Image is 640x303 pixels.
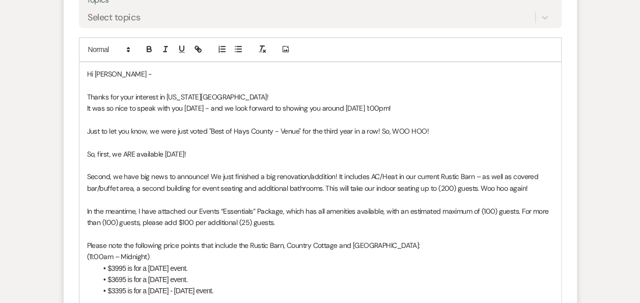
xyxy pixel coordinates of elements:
[87,103,553,114] p: It was so nice to speak with you [DATE] - and we look forward to showing you around [DATE] 1:00pm!
[87,91,553,103] p: Thanks for your interest in [US_STATE][GEOGRAPHIC_DATA]!
[97,263,553,274] li: $3995 is for a [DATE] event.
[87,251,553,262] p: (11:00am – Midnight)
[87,240,553,251] p: Please note the following price points that include the Rustic Barn, Country Cottage and [GEOGRAP...
[97,285,553,296] li: $3395 is for a [DATE] - [DATE] event.
[87,68,553,80] p: Hi [PERSON_NAME] -
[87,172,540,192] span: Second, we have big news to announce! We just finished a big renovation/addition! It includes AC/...
[87,148,553,160] p: So, first, we ARE available [DATE]!
[97,274,553,285] li: $3695 is for a [DATE] event.
[88,10,141,24] div: Select topics
[87,206,553,229] p: In the meantime, I have attached our Events “Essentials” Package, which has all amenities availab...
[87,125,553,137] p: Just to let you know, we were just voted "Best of Hays County - Venue" for the third year in a ro...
